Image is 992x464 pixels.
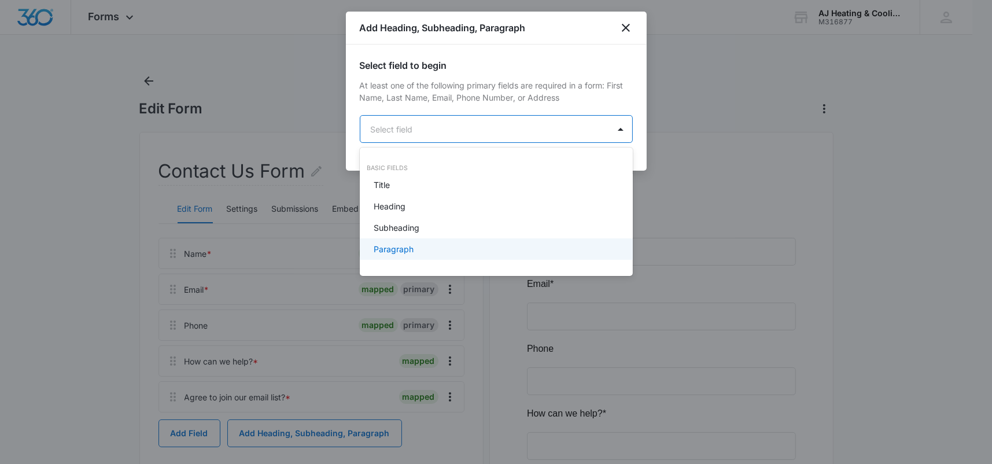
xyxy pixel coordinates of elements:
[374,243,414,255] p: Paragraph
[374,179,390,191] p: Title
[8,317,36,327] span: Submit
[374,200,405,212] p: Heading
[360,164,633,173] div: Basic Fields
[228,305,377,340] iframe: reCAPTCHA
[374,222,419,234] p: Subheading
